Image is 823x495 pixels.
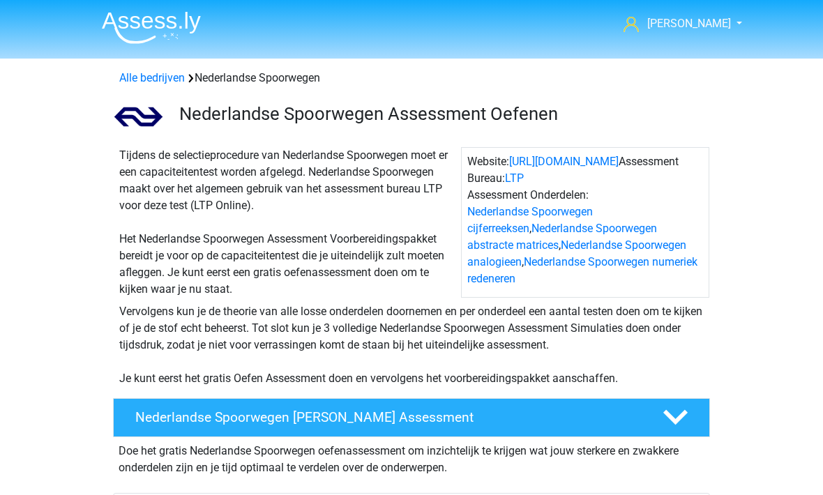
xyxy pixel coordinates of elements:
[135,409,640,425] h4: Nederlandse Spoorwegen [PERSON_NAME] Assessment
[119,71,185,84] a: Alle bedrijven
[461,147,709,298] div: Website: Assessment Bureau: Assessment Onderdelen: , , ,
[114,147,461,298] div: Tijdens de selectieprocedure van Nederlandse Spoorwegen moet er een capaciteitentest worden afgel...
[113,437,710,476] div: Doe het gratis Nederlandse Spoorwegen oefenassessment om inzichtelijk te krijgen wat jouw sterker...
[114,303,709,387] div: Vervolgens kun je de theorie van alle losse onderdelen doornemen en per onderdeel een aantal test...
[102,11,201,44] img: Assessly
[467,205,593,235] a: Nederlandse Spoorwegen cijferreeksen
[179,103,699,125] h3: Nederlandse Spoorwegen Assessment Oefenen
[618,15,732,32] a: [PERSON_NAME]
[467,255,697,285] a: Nederlandse Spoorwegen numeriek redeneren
[114,70,709,86] div: Nederlandse Spoorwegen
[509,155,619,168] a: [URL][DOMAIN_NAME]
[467,238,686,268] a: Nederlandse Spoorwegen analogieen
[107,398,716,437] a: Nederlandse Spoorwegen [PERSON_NAME] Assessment
[647,17,731,30] span: [PERSON_NAME]
[467,222,657,252] a: Nederlandse Spoorwegen abstracte matrices
[505,172,524,185] a: LTP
